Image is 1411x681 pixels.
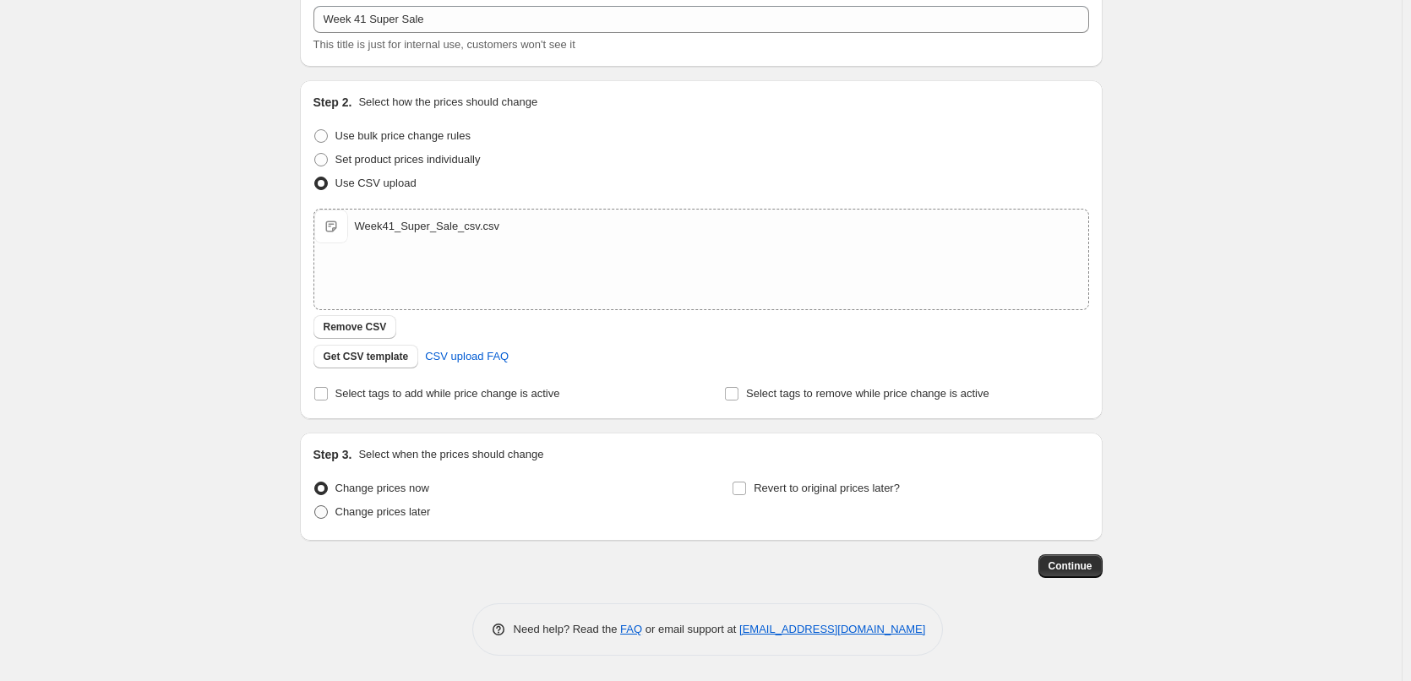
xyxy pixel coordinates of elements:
span: CSV upload FAQ [425,348,509,365]
span: Use bulk price change rules [335,129,471,142]
a: CSV upload FAQ [415,343,519,370]
span: Revert to original prices later? [754,482,900,494]
div: Week41_Super_Sale_csv.csv [355,218,500,235]
button: Get CSV template [313,345,419,368]
span: Change prices later [335,505,431,518]
span: or email support at [642,623,739,635]
a: FAQ [620,623,642,635]
button: Remove CSV [313,315,397,339]
span: Remove CSV [324,320,387,334]
span: Use CSV upload [335,177,417,189]
a: [EMAIL_ADDRESS][DOMAIN_NAME] [739,623,925,635]
span: Need help? Read the [514,623,621,635]
h2: Step 3. [313,446,352,463]
span: Select tags to remove while price change is active [746,387,989,400]
p: Select how the prices should change [358,94,537,111]
span: Get CSV template [324,350,409,363]
span: Continue [1049,559,1092,573]
span: Set product prices individually [335,153,481,166]
p: Select when the prices should change [358,446,543,463]
span: This title is just for internal use, customers won't see it [313,38,575,51]
input: 30% off holiday sale [313,6,1089,33]
span: Select tags to add while price change is active [335,387,560,400]
span: Change prices now [335,482,429,494]
button: Continue [1038,554,1103,578]
h2: Step 2. [313,94,352,111]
